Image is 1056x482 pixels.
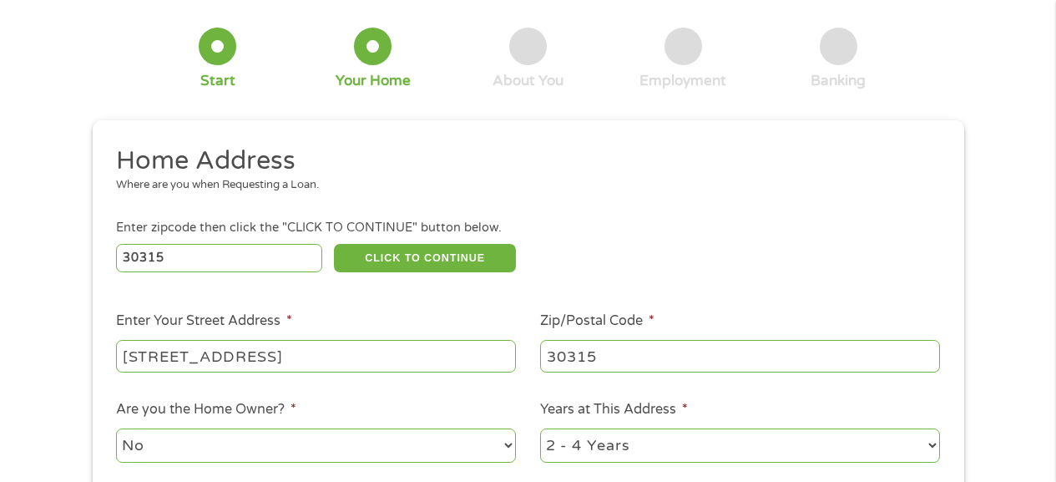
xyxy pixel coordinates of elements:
input: Enter Zipcode (e.g 01510) [116,244,322,272]
button: CLICK TO CONTINUE [334,244,516,272]
div: About You [493,72,563,90]
h2: Home Address [116,145,927,178]
input: 1 Main Street [116,340,516,372]
label: Years at This Address [540,401,688,419]
label: Enter Your Street Address [116,312,292,330]
div: Employment [639,72,726,90]
div: Your Home [336,72,411,90]
div: Enter zipcode then click the "CLICK TO CONTINUE" button below. [116,219,939,237]
label: Zip/Postal Code [540,312,654,330]
div: Banking [811,72,866,90]
div: Start [200,72,235,90]
div: Where are you when Requesting a Loan. [116,177,927,194]
label: Are you the Home Owner? [116,401,296,419]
